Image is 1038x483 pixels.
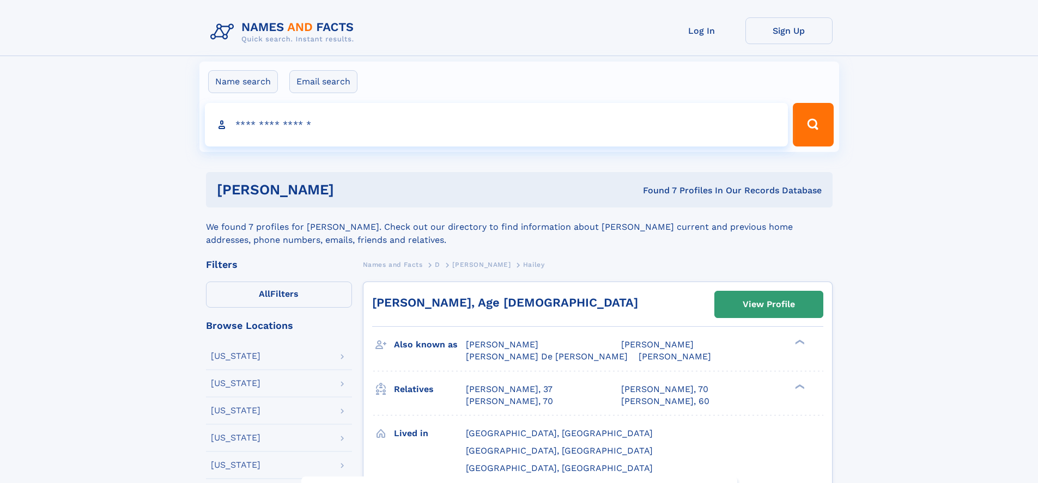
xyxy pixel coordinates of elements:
[523,261,545,268] span: Hailey
[792,339,805,346] div: ❯
[394,335,466,354] h3: Also known as
[289,70,357,93] label: Email search
[217,183,489,197] h1: [PERSON_NAME]
[466,445,653,456] span: [GEOGRAPHIC_DATA], [GEOGRAPHIC_DATA]
[466,428,653,438] span: [GEOGRAPHIC_DATA], [GEOGRAPHIC_DATA]
[394,380,466,399] h3: Relatives
[211,433,260,442] div: [US_STATE]
[372,296,638,309] a: [PERSON_NAME], Age [DEMOGRAPHIC_DATA]
[621,383,708,395] a: [PERSON_NAME], 70
[452,258,511,271] a: [PERSON_NAME]
[466,463,653,473] span: [GEOGRAPHIC_DATA], [GEOGRAPHIC_DATA]
[621,395,709,407] a: [PERSON_NAME], 60
[435,261,440,268] span: D
[211,461,260,469] div: [US_STATE]
[745,17,833,44] a: Sign Up
[621,339,694,350] span: [PERSON_NAME]
[206,207,833,247] div: We found 7 profiles for [PERSON_NAME]. Check out our directory to find information about [PERSON_...
[466,395,553,407] a: [PERSON_NAME], 70
[452,261,511,268] span: [PERSON_NAME]
[206,321,352,331] div: Browse Locations
[206,260,352,270] div: Filters
[792,383,805,390] div: ❯
[715,291,823,317] a: View Profile
[466,339,538,350] span: [PERSON_NAME]
[363,258,423,271] a: Names and Facts
[206,282,352,308] label: Filters
[639,351,711,362] span: [PERSON_NAME]
[211,379,260,388] div: [US_STATE]
[259,289,270,299] span: All
[743,292,795,317] div: View Profile
[435,258,440,271] a: D
[205,103,788,146] input: search input
[466,351,628,362] span: [PERSON_NAME] De [PERSON_NAME]
[793,103,833,146] button: Search Button
[488,185,822,197] div: Found 7 Profiles In Our Records Database
[394,424,466,443] h3: Lived in
[211,352,260,360] div: [US_STATE]
[658,17,745,44] a: Log In
[466,383,553,395] a: [PERSON_NAME], 37
[211,406,260,415] div: [US_STATE]
[206,17,363,47] img: Logo Names and Facts
[208,70,278,93] label: Name search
